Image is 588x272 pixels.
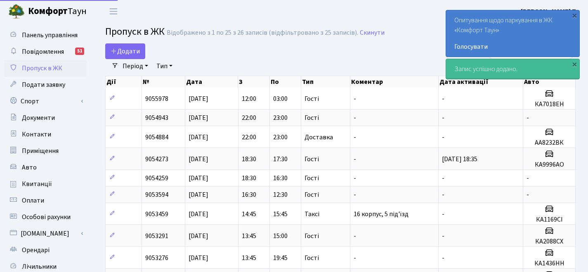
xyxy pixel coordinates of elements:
[301,76,350,88] th: Тип
[189,174,208,183] span: [DATE]
[273,155,288,164] span: 17:30
[570,60,579,68] div: ×
[189,94,208,103] span: [DATE]
[442,94,444,103] span: -
[8,3,25,20] img: logo.png
[442,113,444,122] span: -
[273,190,288,199] span: 12:30
[354,94,356,103] span: -
[354,174,356,183] span: -
[22,80,65,89] span: Подати заявку
[4,209,87,225] a: Особові рахунки
[22,246,50,255] span: Орендарі
[189,231,208,241] span: [DATE]
[4,159,87,176] a: Авто
[273,210,288,219] span: 15:45
[442,155,477,164] span: [DATE] 18:35
[4,27,87,43] a: Панель управління
[145,113,168,122] span: 9054943
[22,212,71,222] span: Особові рахунки
[305,134,333,141] span: Доставка
[142,76,185,88] th: №
[242,210,256,219] span: 14:45
[527,100,572,108] h5: КА7018ЕН
[28,5,87,19] span: Таун
[189,155,208,164] span: [DATE]
[242,94,256,103] span: 12:00
[454,42,571,52] a: Голосувати
[350,76,439,88] th: Коментар
[153,59,176,73] a: Тип
[305,156,319,162] span: Гості
[119,59,151,73] a: Період
[145,210,168,219] span: 9053459
[22,113,55,122] span: Документи
[354,113,356,122] span: -
[4,143,87,159] a: Приміщення
[22,163,37,172] span: Авто
[242,253,256,262] span: 13:45
[242,155,256,164] span: 18:30
[446,59,579,79] div: Запис успішно додано.
[145,133,168,142] span: 9054884
[354,253,356,262] span: -
[273,231,288,241] span: 15:00
[273,113,288,122] span: 23:00
[189,190,208,199] span: [DATE]
[145,94,168,103] span: 9055978
[527,216,572,224] h5: КА1169СI
[22,64,62,73] span: Пропуск в ЖК
[4,110,87,126] a: Документи
[167,29,358,37] div: Відображено з 1 по 25 з 26 записів (відфільтровано з 25 записів).
[106,76,142,88] th: Дії
[305,115,319,121] span: Гості
[22,262,57,271] span: Лічильники
[4,176,87,192] a: Квитанції
[354,231,356,241] span: -
[527,174,529,183] span: -
[22,31,78,40] span: Панель управління
[305,191,319,198] span: Гості
[22,179,52,188] span: Квитанції
[242,231,256,241] span: 13:45
[28,5,68,18] b: Комфорт
[22,196,44,205] span: Оплати
[4,242,87,258] a: Орендарі
[242,190,256,199] span: 16:30
[22,47,64,56] span: Повідомлення
[105,24,165,39] span: Пропуск в ЖК
[111,47,140,56] span: Додати
[270,76,301,88] th: По
[354,190,356,199] span: -
[527,260,572,267] h5: КА1436НН
[4,60,87,76] a: Пропуск в ЖК
[305,255,319,261] span: Гості
[242,113,256,122] span: 22:00
[442,190,444,199] span: -
[189,253,208,262] span: [DATE]
[238,76,269,88] th: З
[527,238,572,246] h5: КА2088СХ
[145,190,168,199] span: 9053594
[442,210,444,219] span: -
[75,48,84,55] div: 51
[360,29,385,37] a: Скинути
[273,174,288,183] span: 16:30
[4,126,87,143] a: Контакти
[4,192,87,209] a: Оплати
[523,76,576,88] th: Авто
[442,253,444,262] span: -
[305,211,319,217] span: Таксі
[305,233,319,239] span: Гості
[521,7,578,17] a: [PERSON_NAME] П.
[242,133,256,142] span: 22:00
[442,133,444,142] span: -
[4,225,87,242] a: [DOMAIN_NAME]
[305,175,319,181] span: Гості
[22,146,59,155] span: Приміщення
[527,161,572,169] h5: КА9996АО
[570,11,579,19] div: ×
[354,155,356,164] span: -
[442,174,444,183] span: -
[446,10,579,57] div: Опитування щодо паркування в ЖК «Комфорт Таун»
